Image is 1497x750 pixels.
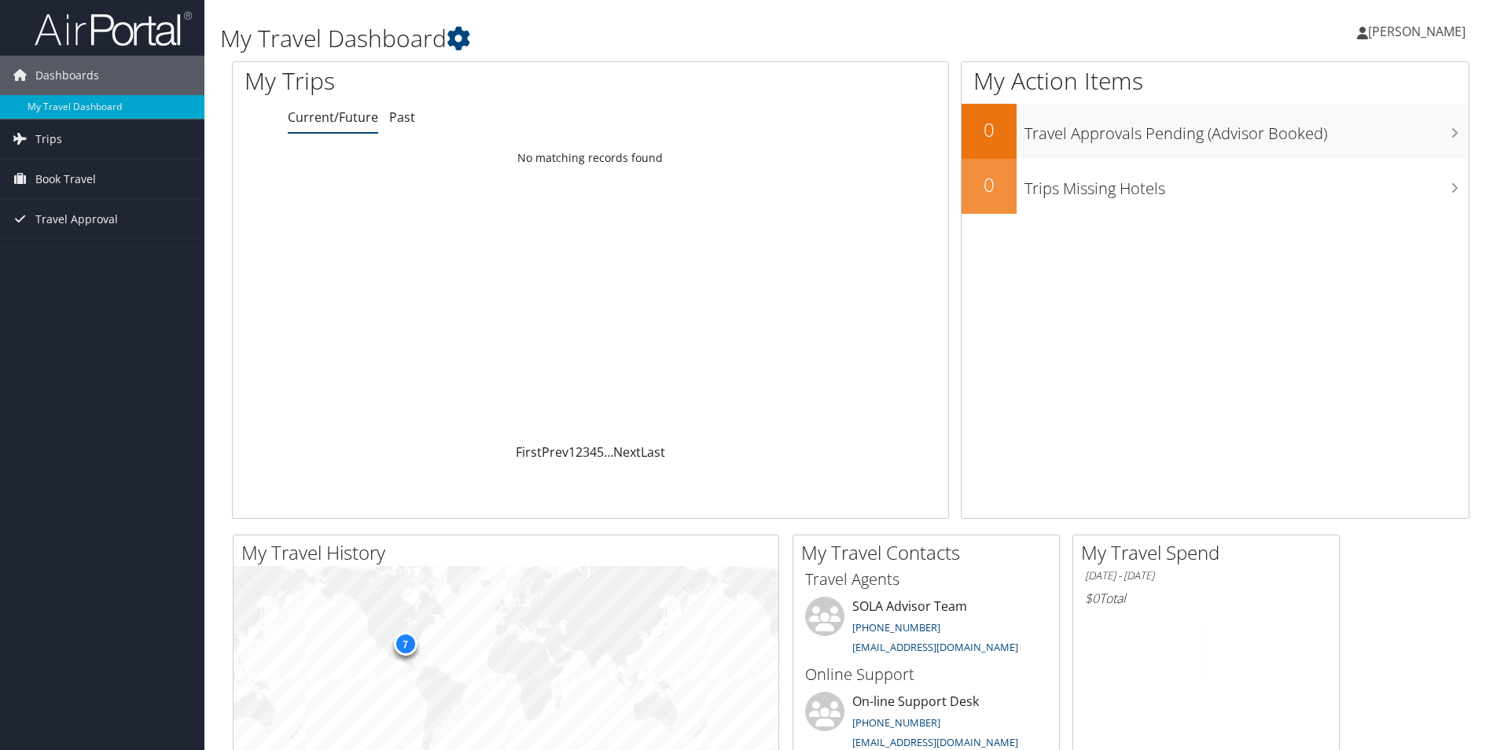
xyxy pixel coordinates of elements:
a: Prev [542,443,568,461]
h3: Trips Missing Hotels [1024,170,1469,200]
h3: Online Support [805,664,1047,686]
span: [PERSON_NAME] [1368,23,1466,40]
h1: My Travel Dashboard [220,22,1061,55]
a: [PERSON_NAME] [1357,8,1481,55]
img: airportal-logo.png [35,10,192,47]
a: 0Trips Missing Hotels [962,159,1469,214]
span: Dashboards [35,56,99,95]
a: [PHONE_NUMBER] [852,715,940,730]
h2: My Travel Spend [1081,539,1339,566]
a: [PHONE_NUMBER] [852,620,940,634]
span: Book Travel [35,160,96,199]
td: No matching records found [233,144,948,172]
a: Next [613,443,641,461]
a: Last [641,443,665,461]
h1: My Action Items [962,64,1469,97]
a: [EMAIL_ADDRESS][DOMAIN_NAME] [852,640,1018,654]
h6: Total [1085,590,1327,607]
h1: My Trips [245,64,638,97]
h3: Travel Approvals Pending (Advisor Booked) [1024,115,1469,145]
span: … [604,443,613,461]
a: 4 [590,443,597,461]
a: First [516,443,542,461]
div: 7 [393,632,417,656]
a: Current/Future [288,108,378,126]
a: 3 [583,443,590,461]
a: 5 [597,443,604,461]
span: Travel Approval [35,200,118,239]
h6: [DATE] - [DATE] [1085,568,1327,583]
a: [EMAIL_ADDRESS][DOMAIN_NAME] [852,735,1018,749]
a: 0Travel Approvals Pending (Advisor Booked) [962,104,1469,159]
span: $0 [1085,590,1099,607]
a: 1 [568,443,576,461]
li: SOLA Advisor Team [797,597,1055,661]
span: Trips [35,119,62,159]
a: Past [389,108,415,126]
h2: 0 [962,116,1017,143]
h2: My Travel Contacts [801,539,1059,566]
a: 2 [576,443,583,461]
h3: Travel Agents [805,568,1047,590]
h2: My Travel History [241,539,778,566]
h2: 0 [962,171,1017,198]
